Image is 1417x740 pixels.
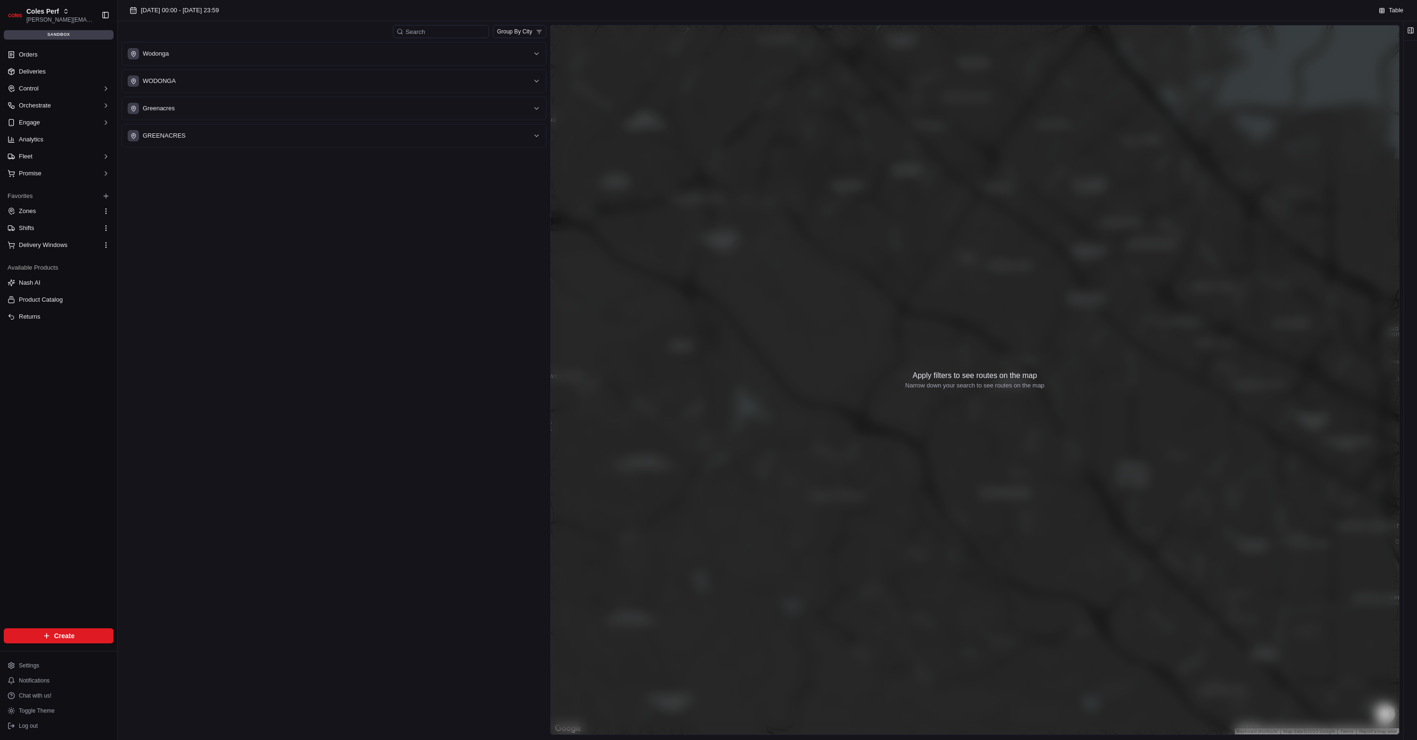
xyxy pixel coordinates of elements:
[9,9,28,28] img: Nash
[19,211,72,220] span: Knowledge Base
[9,38,171,53] p: Welcome 👋
[4,221,114,236] button: Shifts
[19,279,41,287] span: Nash AI
[9,90,26,107] img: 1736555255976-a54dd68f-1ca7-489b-9aae-adbdc363a1c4
[4,674,114,687] button: Notifications
[4,309,114,324] button: Returns
[19,118,40,127] span: Engage
[19,677,49,684] span: Notifications
[4,689,114,702] button: Chat with us!
[78,146,81,154] span: •
[20,90,37,107] img: 1755196953914-cd9d9cba-b7f7-46ee-b6f5-75ff69acacf5
[160,93,171,104] button: Start new chat
[19,312,41,321] span: Returns
[4,204,114,219] button: Zones
[4,275,114,290] button: Nash AI
[143,132,186,140] p: GREENACRES
[19,169,41,178] span: Promise
[19,241,67,249] span: Delivery Windows
[122,97,546,120] button: Greenacres
[19,722,38,730] span: Log out
[8,241,98,249] a: Delivery Windows
[19,207,36,215] span: Zones
[4,64,114,79] a: Deliveries
[1389,6,1403,15] span: Table
[4,47,114,62] a: Orders
[19,147,26,154] img: 1736555255976-a54dd68f-1ca7-489b-9aae-adbdc363a1c4
[36,172,56,179] span: [DATE]
[4,628,114,643] button: Create
[26,16,94,24] button: [PERSON_NAME][EMAIL_ADDRESS][DOMAIN_NAME]
[8,224,98,232] a: Shifts
[4,719,114,732] button: Log out
[1373,5,1409,16] button: Table
[4,81,114,96] button: Control
[9,123,63,130] div: Past conversations
[143,77,176,85] p: WODONGA
[8,8,23,23] img: Coles Perf
[19,224,34,232] span: Shifts
[19,692,51,699] span: Chat with us!
[29,146,76,154] span: [PERSON_NAME]
[19,101,51,110] span: Orchestrate
[143,104,175,113] p: Greenacres
[4,132,114,147] a: Analytics
[4,30,114,40] div: sandbox
[19,84,39,93] span: Control
[19,135,43,144] span: Analytics
[94,234,114,241] span: Pylon
[83,146,103,154] span: [DATE]
[42,99,130,107] div: We're available if you need us!
[6,207,76,224] a: 📗Knowledge Base
[76,207,155,224] a: 💻API Documentation
[125,4,223,17] button: [DATE] 00:00 - [DATE] 23:59
[4,98,114,113] button: Orchestrate
[19,662,39,669] span: Settings
[42,90,155,99] div: Start new chat
[4,704,114,717] button: Toggle Theme
[122,124,546,147] button: GREENACRES
[89,211,151,220] span: API Documentation
[4,166,114,181] button: Promise
[8,312,110,321] a: Returns
[122,70,546,92] button: WODONGA
[8,279,110,287] a: Nash AI
[24,61,170,71] input: Got a question? Start typing here...
[497,28,532,35] span: Group By City
[80,212,87,219] div: 💻
[54,631,75,641] span: Create
[26,7,59,16] button: Coles Perf
[141,6,219,15] span: [DATE] 00:00 - [DATE] 23:59
[4,292,114,307] button: Product Catalog
[4,149,114,164] button: Fleet
[19,707,55,715] span: Toggle Theme
[143,49,169,58] p: Wodonga
[4,659,114,672] button: Settings
[146,121,171,132] button: See all
[19,152,33,161] span: Fleet
[8,207,98,215] a: Zones
[393,25,489,38] input: Search
[19,50,38,59] span: Orders
[19,67,46,76] span: Deliveries
[9,137,24,152] img: Liam S.
[31,172,34,179] span: •
[122,42,546,65] button: Wodonga
[905,381,1045,390] p: Narrow down your search to see routes on the map
[4,189,114,204] div: Favorites
[66,233,114,241] a: Powered byPylon
[9,212,17,219] div: 📗
[4,260,114,275] div: Available Products
[4,4,98,26] button: Coles PerfColes Perf[PERSON_NAME][EMAIL_ADDRESS][DOMAIN_NAME]
[4,238,114,253] button: Delivery Windows
[4,115,114,130] button: Engage
[19,296,63,304] span: Product Catalog
[912,370,1037,381] p: Apply filters to see routes on the map
[8,296,110,304] a: Product Catalog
